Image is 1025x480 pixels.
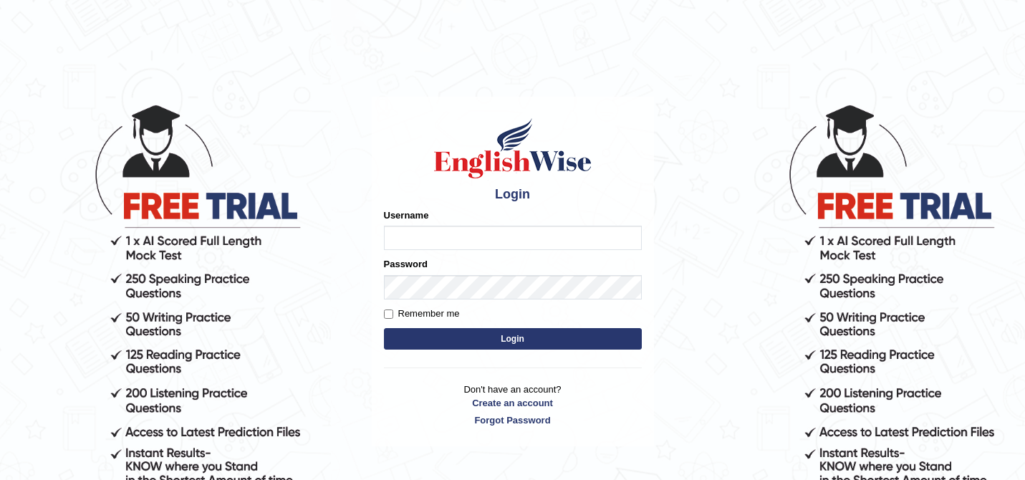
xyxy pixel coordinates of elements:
[431,116,595,181] img: Logo of English Wise sign in for intelligent practice with AI
[384,208,429,222] label: Username
[384,309,393,319] input: Remember me
[384,188,642,202] h4: Login
[384,383,642,427] p: Don't have an account?
[384,257,428,271] label: Password
[384,413,642,427] a: Forgot Password
[384,396,642,410] a: Create an account
[384,328,642,350] button: Login
[384,307,460,321] label: Remember me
